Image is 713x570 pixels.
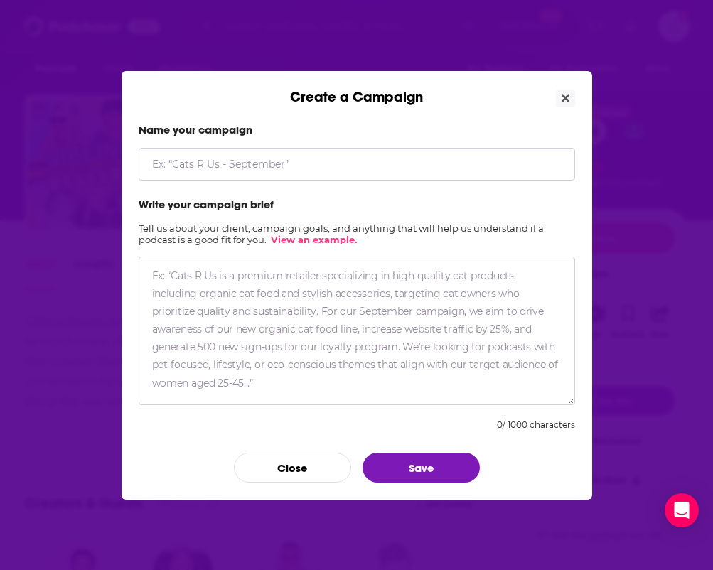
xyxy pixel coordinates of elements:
button: Save [363,453,480,483]
div: 0 / 1000 characters [497,419,575,430]
button: Close [556,90,575,107]
div: Create a Campaign [122,71,592,106]
button: Close [234,453,351,483]
label: Name your campaign [139,123,575,136]
label: Write your campaign brief [139,198,575,211]
h2: Tell us about your client, campaign goals, and anything that will help us understand if a podcast... [139,222,575,245]
a: View an example. [271,234,357,245]
input: Ex: “Cats R Us - September” [139,148,575,181]
div: Open Intercom Messenger [665,493,699,527]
